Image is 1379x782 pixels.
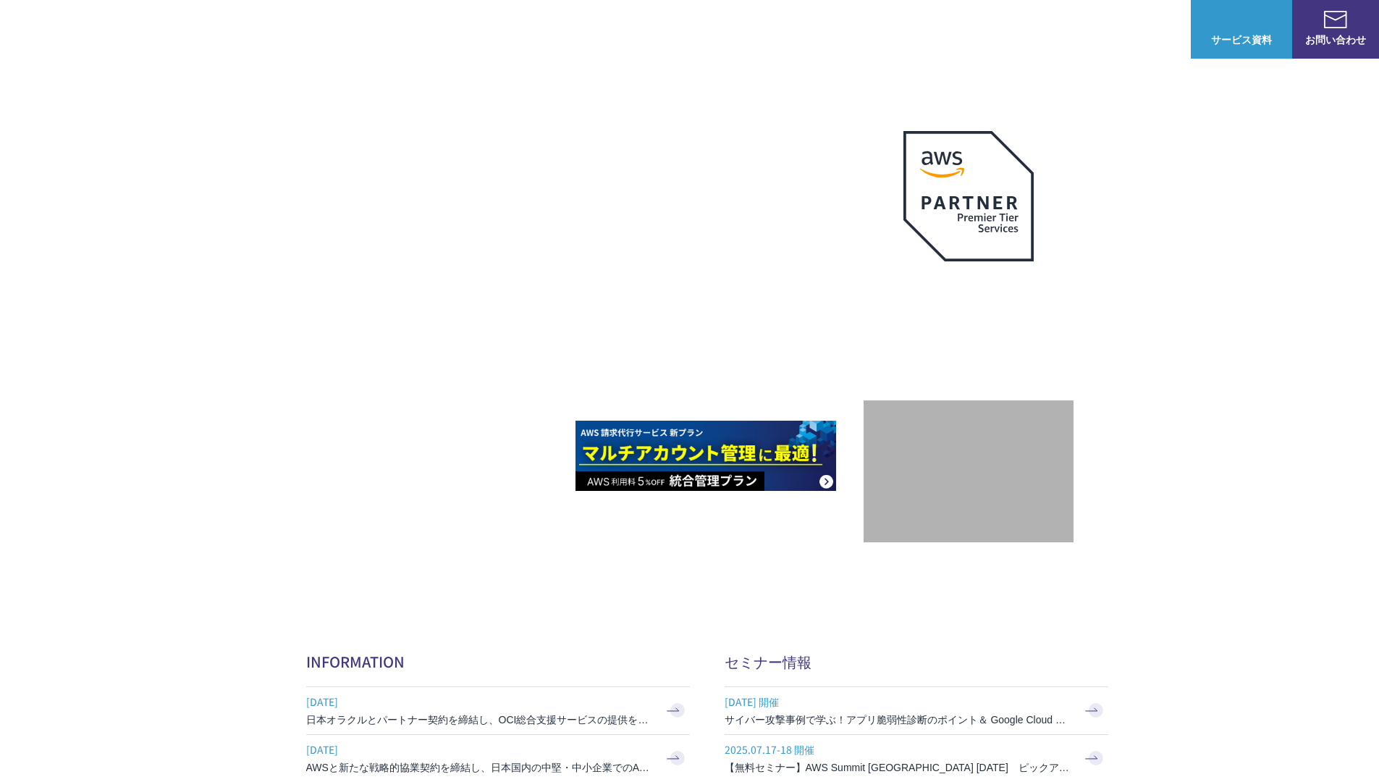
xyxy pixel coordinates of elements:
h2: INFORMATION [306,651,690,672]
img: AWSとの戦略的協業契約 締結 [306,421,567,491]
a: ログイン [1136,22,1176,37]
a: AWS総合支援サービス C-Chorus NHN テコラスAWS総合支援サービス [22,12,271,46]
a: 導入事例 [982,22,1023,37]
a: [DATE] 開催 サイバー攻撃事例で学ぶ！アプリ脆弱性診断のポイント＆ Google Cloud セキュリティ対策 [725,687,1108,734]
a: [DATE] 日本オラクルとパートナー契約を締結し、OCI総合支援サービスの提供を開始 [306,687,690,734]
span: サービス資料 [1191,32,1292,47]
h3: サイバー攻撃事例で学ぶ！アプリ脆弱性診断のポイント＆ Google Cloud セキュリティ対策 [725,712,1072,727]
img: AWSプレミアティアサービスパートナー [903,131,1034,261]
h3: 【無料セミナー】AWS Summit [GEOGRAPHIC_DATA] [DATE] ピックアップセッション [725,760,1072,775]
p: 強み [690,22,725,37]
p: サービス [754,22,809,37]
span: [DATE] [306,739,654,760]
img: 契約件数 [893,422,1045,528]
img: お問い合わせ [1324,11,1347,28]
p: AWSの導入からコスト削減、 構成・運用の最適化からデータ活用まで 規模や業種業態を問わない マネージドサービスで [306,160,864,224]
span: [DATE] 開催 [725,691,1072,712]
h3: 日本オラクルとパートナー契約を締結し、OCI総合支援サービスの提供を開始 [306,712,654,727]
p: ナレッジ [1052,22,1107,37]
span: NHN テコラス AWS総合支援サービス [166,14,271,44]
h3: AWSと新たな戦略的協業契約を締結し、日本国内の中堅・中小企業でのAWS活用を加速 [306,760,654,775]
span: [DATE] [306,691,654,712]
a: [DATE] AWSと新たな戦略的協業契約を締結し、日本国内の中堅・中小企業でのAWS活用を加速 [306,735,690,782]
p: 業種別ソリューション [838,22,953,37]
h1: AWS ジャーニーの 成功を実現 [306,238,864,377]
span: お問い合わせ [1292,32,1379,47]
span: 2025.07.17-18 開催 [725,739,1072,760]
a: 2025.07.17-18 開催 【無料セミナー】AWS Summit [GEOGRAPHIC_DATA] [DATE] ピックアップセッション [725,735,1108,782]
h2: セミナー情報 [725,651,1108,672]
p: 最上位プレミアティア サービスパートナー [886,279,1051,335]
em: AWS [952,279,984,300]
img: AWS総合支援サービス C-Chorus サービス資料 [1230,11,1253,28]
img: AWS請求代行サービス 統合管理プラン [575,421,836,491]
